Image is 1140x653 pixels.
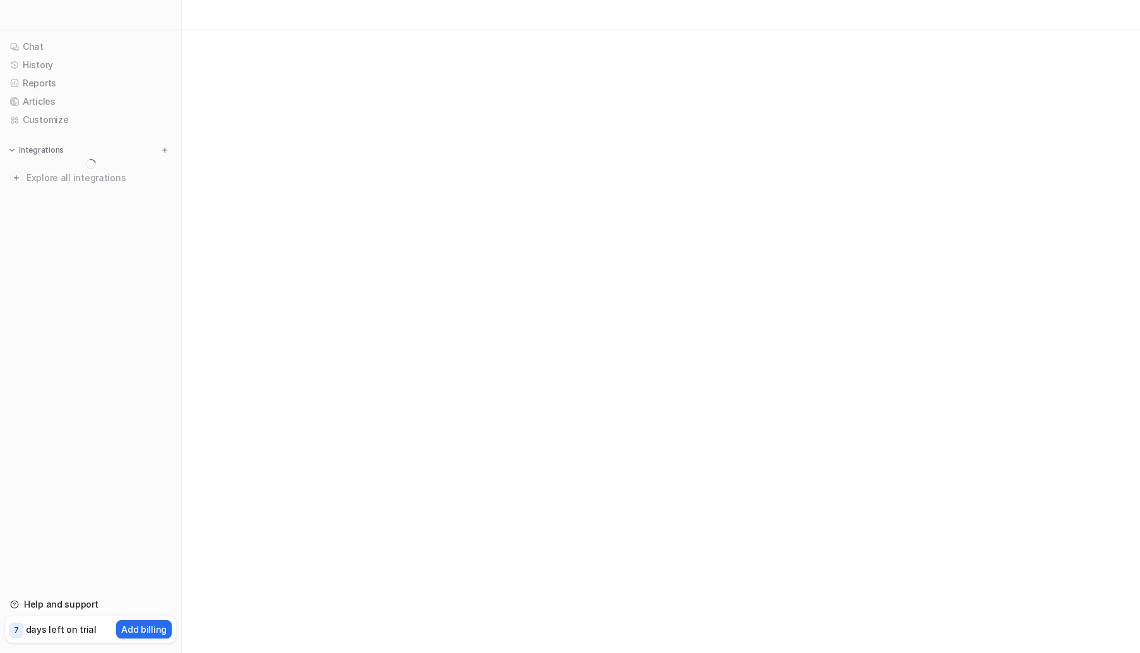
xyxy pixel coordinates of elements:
a: Help and support [5,596,176,613]
img: menu_add.svg [160,146,169,155]
img: expand menu [8,146,16,155]
button: Add billing [116,620,172,638]
a: Articles [5,93,176,110]
img: explore all integrations [10,172,23,184]
p: 7 [14,625,19,636]
a: Chat [5,38,176,56]
a: Customize [5,111,176,129]
span: Explore all integrations [27,168,171,188]
a: Explore all integrations [5,169,176,187]
p: Integrations [19,145,64,155]
a: History [5,56,176,74]
button: Integrations [5,144,68,156]
p: Add billing [121,623,167,636]
p: days left on trial [26,623,97,636]
a: Reports [5,74,176,92]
